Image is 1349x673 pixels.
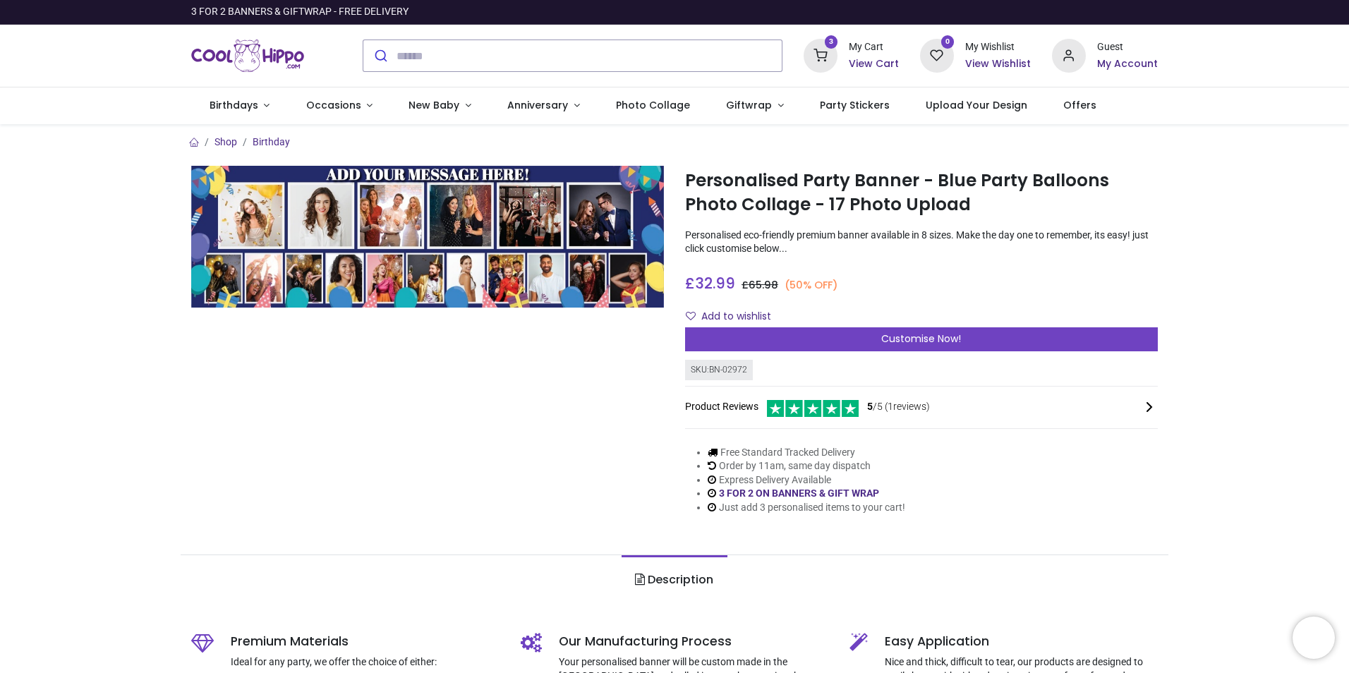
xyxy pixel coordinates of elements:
li: Express Delivery Available [708,473,905,487]
span: Offers [1063,98,1096,112]
h1: Personalised Party Banner - Blue Party Balloons Photo Collage - 17 Photo Upload [685,169,1158,217]
span: Occasions [306,98,361,112]
a: 3 FOR 2 ON BANNERS & GIFT WRAP [719,487,879,499]
div: Product Reviews [685,398,1158,417]
button: Submit [363,40,397,71]
div: My Cart [849,40,899,54]
span: Photo Collage [616,98,690,112]
a: 3 [804,49,837,61]
h5: Our Manufacturing Process [559,633,829,650]
span: Upload Your Design [926,98,1027,112]
span: 32.99 [695,273,735,293]
li: Just add 3 personalised items to your cart! [708,501,905,515]
a: Birthdays [191,87,288,124]
sup: 3 [825,35,838,49]
div: Guest [1097,40,1158,54]
span: Customise Now! [881,332,961,346]
span: Party Stickers [820,98,890,112]
span: 5 [867,401,873,412]
iframe: Customer reviews powered by Trustpilot [861,5,1158,19]
iframe: Brevo live chat [1293,617,1335,659]
span: Giftwrap [726,98,772,112]
sup: 0 [941,35,955,49]
h5: Premium Materials [231,633,500,650]
a: New Baby [391,87,490,124]
span: Anniversary [507,98,568,112]
span: New Baby [409,98,459,112]
button: Add to wishlistAdd to wishlist [685,305,783,329]
img: Cool Hippo [191,36,304,75]
a: Anniversary [489,87,598,124]
a: Occasions [288,87,391,124]
span: £ [685,273,735,293]
i: Add to wishlist [686,311,696,321]
small: (50% OFF) [785,278,838,293]
p: Personalised eco-friendly premium banner available in 8 sizes. Make the day one to remember, its ... [685,229,1158,256]
a: Logo of Cool Hippo [191,36,304,75]
li: Order by 11am, same day dispatch [708,459,905,473]
a: Birthday [253,136,290,147]
img: Personalised Party Banner - Blue Party Balloons Photo Collage - 17 Photo Upload [191,166,664,308]
a: Shop [214,136,237,147]
a: Giftwrap [708,87,801,124]
a: My Account [1097,57,1158,71]
a: View Wishlist [965,57,1031,71]
div: My Wishlist [965,40,1031,54]
a: View Cart [849,57,899,71]
p: Ideal for any party, we offer the choice of either: [231,655,500,669]
h5: Easy Application [885,633,1158,650]
div: 3 FOR 2 BANNERS & GIFTWRAP - FREE DELIVERY [191,5,409,19]
a: 0 [920,49,954,61]
li: Free Standard Tracked Delivery [708,446,905,460]
a: Description [622,555,727,605]
span: £ [742,278,778,292]
span: 65.98 [749,278,778,292]
span: /5 ( 1 reviews) [867,400,930,414]
span: Birthdays [210,98,258,112]
div: SKU: BN-02972 [685,360,753,380]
